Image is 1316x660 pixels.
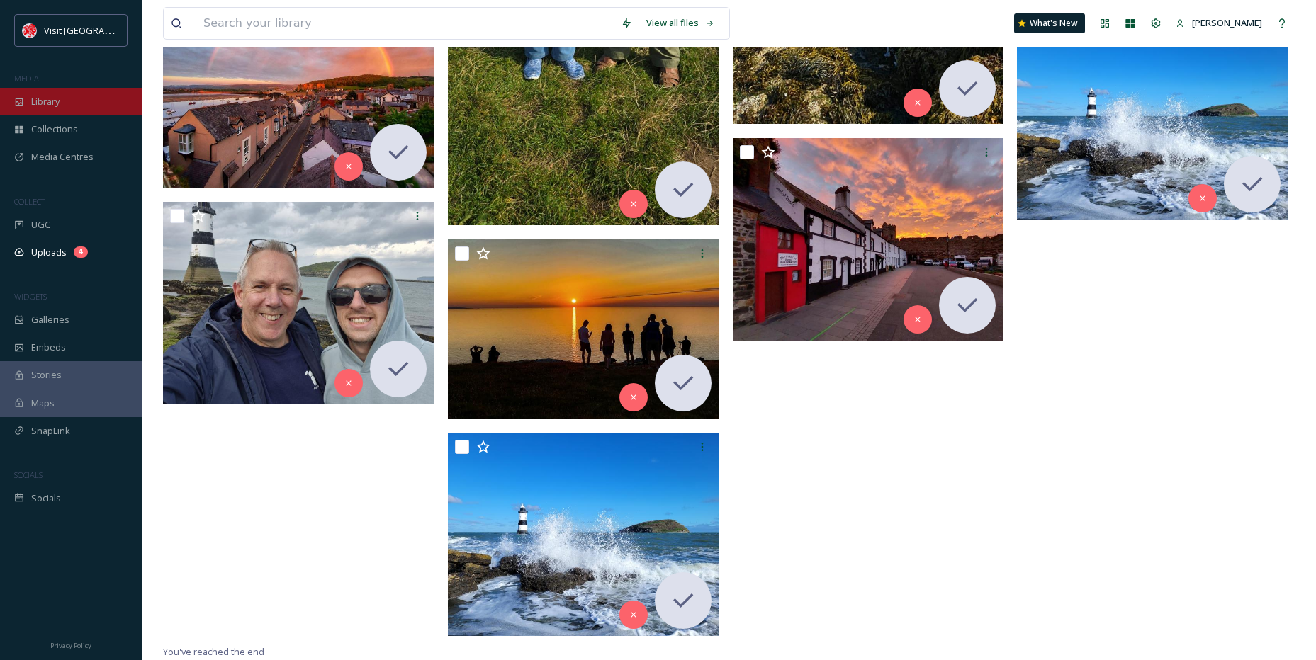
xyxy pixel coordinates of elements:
[1192,16,1262,29] span: [PERSON_NAME]
[31,123,78,136] span: Collections
[1169,9,1269,37] a: [PERSON_NAME]
[163,645,264,658] span: You've reached the end
[31,150,94,164] span: Media Centres
[74,246,88,258] div: 4
[31,341,66,354] span: Embeds
[1014,13,1085,33] a: What's New
[31,424,70,438] span: SnapLink
[50,636,91,653] a: Privacy Policy
[14,291,47,302] span: WIDGETS
[448,433,719,636] img: ext_1739311521.2579_craigmiddleton895@btinternet.com-20240226_112918.jpg
[31,218,50,232] span: UGC
[14,73,39,84] span: MEDIA
[14,196,45,207] span: COLLECT
[31,95,60,108] span: Library
[31,397,55,410] span: Maps
[31,246,67,259] span: Uploads
[50,641,91,650] span: Privacy Policy
[14,470,43,480] span: SOCIALS
[31,313,69,326] span: Galleries
[733,137,1003,341] img: ext_1739311818.383542_craigmiddleton895@btinternet.com-210198930_545839343448641_4368947097207153...
[44,23,154,37] span: Visit [GEOGRAPHIC_DATA]
[639,9,722,37] a: View all files
[23,23,37,38] img: Visit_Wales_logo.svg.png
[31,491,61,505] span: Socials
[1017,17,1288,220] img: ext_1739311521.257854_craigmiddleton895@btinternet.com-20240226_112918.jpg
[448,239,719,419] img: ext_1739311818.486619_craigmiddleton895@btinternet.com-228752201_229125009075360_9975319831905011...
[163,202,434,405] img: ext_1739311521.257866_craigmiddleton895@btinternet.com-20240605_174244.jpg
[31,368,62,382] span: Stories
[196,8,614,39] input: Search your library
